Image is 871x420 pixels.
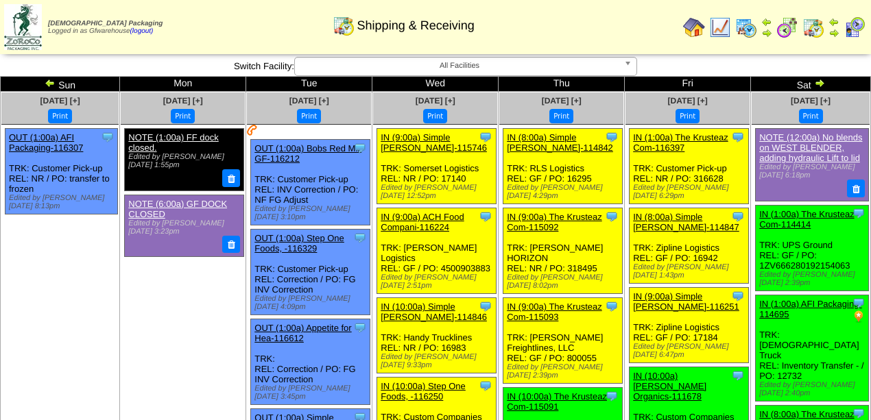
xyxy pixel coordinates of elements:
[251,319,370,405] div: TRK: REL: Correction / PO: FG INV Correction
[731,369,745,382] img: Tooltip
[630,288,749,363] div: TRK: Zipline Logistics REL: GF / PO: 17184
[4,4,42,50] img: zoroco-logo-small.webp
[633,212,739,232] a: IN (8:00a) Simple [PERSON_NAME]-114847
[605,210,619,223] img: Tooltip
[802,16,824,38] img: calendarinout.gif
[254,143,361,164] a: OUT (1:00a) Bobs Red Mill GF-116212
[300,58,619,74] span: All Facilities
[499,77,625,92] td: Thu
[852,406,866,420] img: Tooltip
[605,389,619,403] img: Tooltip
[735,16,757,38] img: calendarprod.gif
[48,109,72,123] button: Print
[852,310,866,323] img: PO
[852,206,866,220] img: Tooltip
[254,384,370,401] div: Edited by [PERSON_NAME] [DATE] 3:45pm
[507,363,622,380] div: Edited by [PERSON_NAME] [DATE] 2:39pm
[828,27,839,38] img: arrowright.gif
[251,140,370,225] div: TRK: Customer Pick-up REL: INV Correction / PO: NF FG Adjust
[633,132,728,153] a: IN (1:00a) The Krusteaz Com-116397
[381,273,496,290] div: Edited by [PERSON_NAME] [DATE] 2:51pm
[381,212,464,232] a: IN (9:00a) ACH Food Compani-116224
[630,208,749,284] div: TRK: Zipline Logistics REL: GF / PO: 16942
[128,219,239,236] div: Edited by [PERSON_NAME] [DATE] 3:23pm
[381,381,466,402] a: IN (10:00a) Step One Foods, -116250
[353,141,367,155] img: Tooltip
[605,299,619,313] img: Tooltip
[630,129,749,204] div: TRK: Customer Pick-up REL: NR / PO: 316628
[549,109,573,123] button: Print
[377,129,497,204] div: TRK: Somerset Logistics REL: NR / PO: 17140
[759,381,868,397] div: Edited by [PERSON_NAME] [DATE] 2:40pm
[852,296,866,310] img: Tooltip
[246,77,372,92] td: Tue
[9,194,117,210] div: Edited by [PERSON_NAME] [DATE] 8:13pm
[254,323,351,343] a: OUT (1:00a) Appetite for Hea-116612
[828,16,839,27] img: arrowleft.gif
[503,208,623,294] div: TRK: [PERSON_NAME] HORIZON REL: NR / PO: 318495
[163,96,203,106] a: [DATE] [+]
[222,169,240,187] button: Delete Note
[759,132,862,163] a: NOTE (12:00a) No blends on WEST BLENDER, adding hydraulic Lift to lid
[254,205,370,221] div: Edited by [PERSON_NAME] [DATE] 3:10pm
[731,130,745,144] img: Tooltip
[353,231,367,245] img: Tooltip
[377,298,497,373] div: TRK: Handy Trucklines REL: NR / PO: 16983
[759,299,862,319] a: IN (1:00a) AFI Packaging-114695
[503,129,623,204] div: TRK: RLS Logistics REL: GF / PO: 16295
[776,16,798,38] img: calendarblend.gif
[507,273,622,290] div: Edited by [PERSON_NAME] [DATE] 8:02pm
[254,295,370,311] div: Edited by [PERSON_NAME] [DATE] 4:09pm
[814,77,825,88] img: arrowright.gif
[791,96,831,106] a: [DATE] [+]
[633,184,748,200] div: Edited by [PERSON_NAME] [DATE] 6:29pm
[120,77,246,92] td: Mon
[507,212,602,232] a: IN (9:00a) The Krusteaz Com-115092
[507,301,602,322] a: IN (9:00a) The Krusteaz Com-115093
[171,109,195,123] button: Print
[423,109,447,123] button: Print
[759,209,855,230] a: IN (1:00a) The Krusteaz Com-114414
[507,132,613,153] a: IN (8:00a) Simple [PERSON_NAME]-114842
[799,109,823,123] button: Print
[251,230,370,315] div: TRK: Customer Pick-up REL: Correction / PO: FG INV Correction
[844,16,866,38] img: calendarcustomer.gif
[759,163,864,180] div: Edited by [PERSON_NAME] [DATE] 6:18pm
[756,205,869,291] div: TRK: UPS Ground REL: GF / PO: 1ZV666280192154063
[101,130,115,144] img: Tooltip
[479,299,492,313] img: Tooltip
[731,210,745,223] img: Tooltip
[731,289,745,303] img: Tooltip
[479,210,492,223] img: Tooltip
[5,129,118,214] div: TRK: Customer Pick-up REL: NR / PO: transfer to frozen
[761,27,772,38] img: arrowright.gif
[381,353,496,369] div: Edited by [PERSON_NAME] [DATE] 9:33pm
[130,27,154,35] a: (logout)
[333,14,355,36] img: calendarinout.gif
[9,132,83,153] a: OUT (1:00a) AFI Packaging-116307
[507,184,622,200] div: Edited by [PERSON_NAME] [DATE] 4:29pm
[289,96,329,106] a: [DATE] [+]
[45,77,56,88] img: arrowleft.gif
[40,96,80,106] a: [DATE] [+]
[756,295,869,401] div: TRK: [DEMOGRAPHIC_DATA] Truck REL: Inventory Transfer - / PO: 12732
[381,184,496,200] div: Edited by [PERSON_NAME] [DATE] 12:52pm
[847,180,865,197] button: Delete Note
[759,271,868,287] div: Edited by [PERSON_NAME] [DATE] 2:39pm
[48,20,163,35] span: Logged in as Gfwarehouse
[507,391,607,412] a: IN (10:00a) The Krusteaz Com-115091
[377,208,497,294] div: TRK: [PERSON_NAME] Logistics REL: GF / PO: 4500903883
[222,236,240,254] button: Delete Note
[381,132,487,153] a: IN (9:00a) Simple [PERSON_NAME]-115746
[761,16,772,27] img: arrowleft.gif
[683,16,705,38] img: home.gif
[128,132,218,153] a: NOTE (1:00a) FF dock closed.
[479,130,492,144] img: Tooltip
[709,16,731,38] img: line_graph.gif
[668,96,708,106] span: [DATE] [+]
[416,96,455,106] a: [DATE] [+]
[48,20,163,27] span: [DEMOGRAPHIC_DATA] Packaging
[633,371,706,402] a: IN (10:00a) [PERSON_NAME] Organics-111678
